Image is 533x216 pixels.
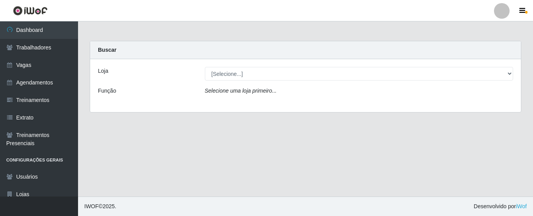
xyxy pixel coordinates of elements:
span: IWOF [84,203,99,209]
i: Selecione uma loja primeiro... [205,88,277,94]
label: Loja [98,67,108,75]
span: © 2025 . [84,202,116,211]
span: Desenvolvido por [474,202,527,211]
label: Função [98,87,116,95]
strong: Buscar [98,47,116,53]
img: CoreUI Logo [13,6,48,16]
a: iWof [516,203,527,209]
